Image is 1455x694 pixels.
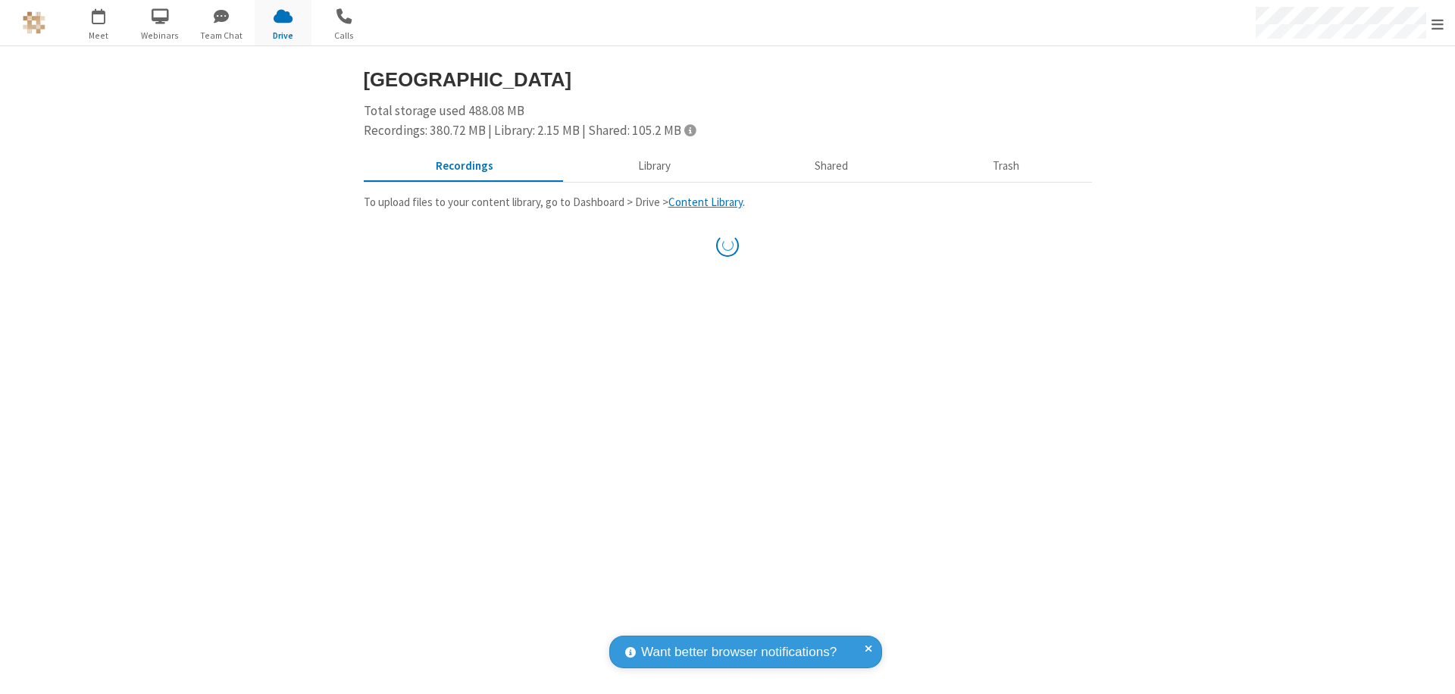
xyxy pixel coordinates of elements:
div: Total storage used 488.08 MB [364,102,1092,140]
p: To upload files to your content library, go to Dashboard > Drive > . [364,194,1092,211]
span: Calls [316,29,373,42]
span: Meet [70,29,127,42]
span: Team Chat [193,29,250,42]
img: QA Selenium DO NOT DELETE OR CHANGE [23,11,45,34]
span: Webinars [132,29,189,42]
span: Want better browser notifications? [641,642,837,662]
span: Totals displayed include files that have been moved to the trash. [684,123,696,136]
a: Content Library [668,195,743,209]
button: Content library [565,152,743,181]
h3: [GEOGRAPHIC_DATA] [364,69,1092,90]
button: Recorded meetings [364,152,566,181]
span: Drive [255,29,311,42]
button: Shared during meetings [743,152,921,181]
div: Recordings: 380.72 MB | Library: 2.15 MB | Shared: 105.2 MB [364,121,1092,141]
button: Trash [921,152,1092,181]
